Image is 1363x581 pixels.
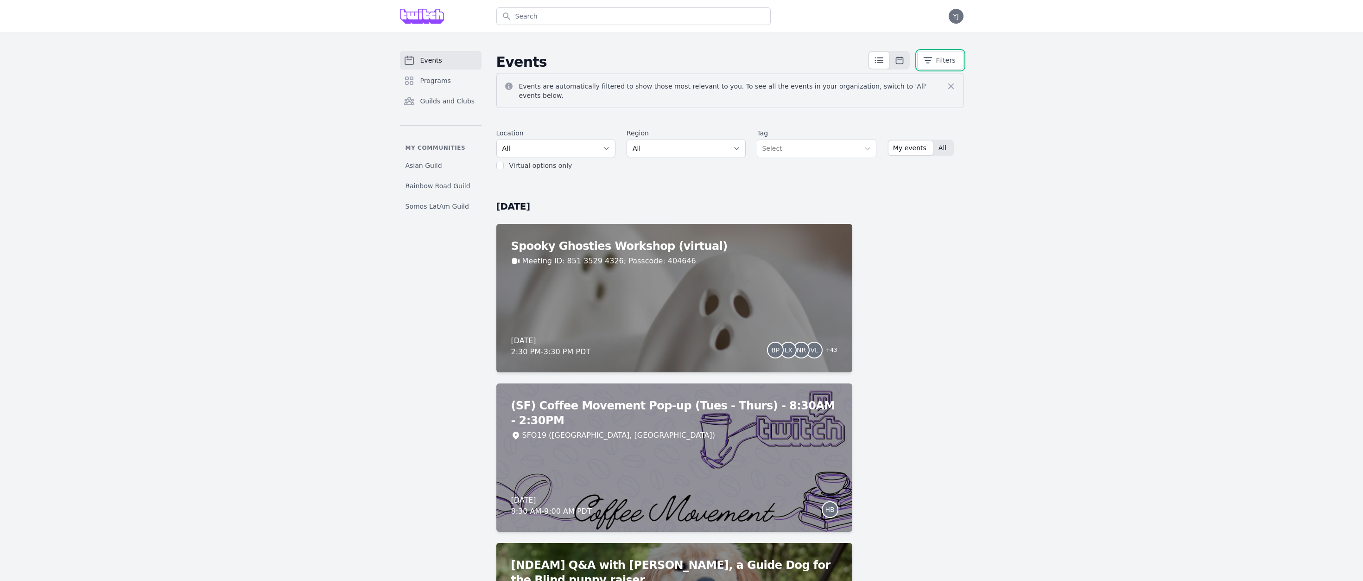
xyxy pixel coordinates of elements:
label: Virtual options only [509,162,572,169]
span: All [938,143,946,153]
a: Asian Guild [400,157,482,174]
button: All [934,140,953,155]
a: Events [400,51,482,70]
button: YJ [949,9,964,24]
a: Guilds and Clubs [400,92,482,110]
h2: (SF) Coffee Movement Pop-up (Tues - Thurs) - 8:30AM - 2:30PM [511,398,837,428]
span: Rainbow Road Guild [406,181,470,191]
span: VL [810,347,818,353]
div: [DATE] 2:30 PM - 3:30 PM PDT [511,335,591,358]
h2: Spooky Ghosties Workshop (virtual) [511,239,837,254]
a: Somos LatAm Guild [400,198,482,215]
a: Rainbow Road Guild [400,178,482,194]
label: Tag [757,128,876,138]
label: Region [627,128,746,138]
div: Select [762,144,782,153]
h2: Events [496,54,868,70]
button: My events [888,140,933,155]
label: Location [496,128,615,138]
div: [DATE] 8:30 AM - 9:00 AM PDT [511,495,592,517]
span: Guilds and Clubs [420,96,475,106]
p: My communities [400,144,482,152]
a: (SF) Coffee Movement Pop-up (Tues - Thurs) - 8:30AM - 2:30PMSFO19 ([GEOGRAPHIC_DATA], [GEOGRAPHIC... [496,383,852,532]
span: Somos LatAm Guild [406,202,469,211]
button: Filters [917,51,964,70]
a: Meeting ID: 851 3529 4326; Passcode: 404646 [522,255,696,267]
span: + 43 [820,345,837,358]
h2: [DATE] [496,200,852,213]
a: Programs [400,71,482,90]
div: SFO19 ([GEOGRAPHIC_DATA], [GEOGRAPHIC_DATA]) [522,430,715,441]
a: Spooky Ghosties Workshop (virtual)Meeting ID: 851 3529 4326; Passcode: 404646[DATE]2:30 PM-3:30 P... [496,224,852,372]
span: HB [825,506,834,513]
span: LX [784,347,792,353]
span: BP [771,347,780,353]
nav: Sidebar [400,51,482,215]
span: My events [893,143,926,153]
span: Programs [420,76,451,85]
p: Events are automatically filtered to show those most relevant to you. To see all the events in yo... [519,82,946,100]
span: Asian Guild [406,161,442,170]
span: YJ [953,13,959,19]
input: Search [496,7,771,25]
img: Grove [400,9,444,24]
span: NR [797,347,806,353]
span: Events [420,56,442,65]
